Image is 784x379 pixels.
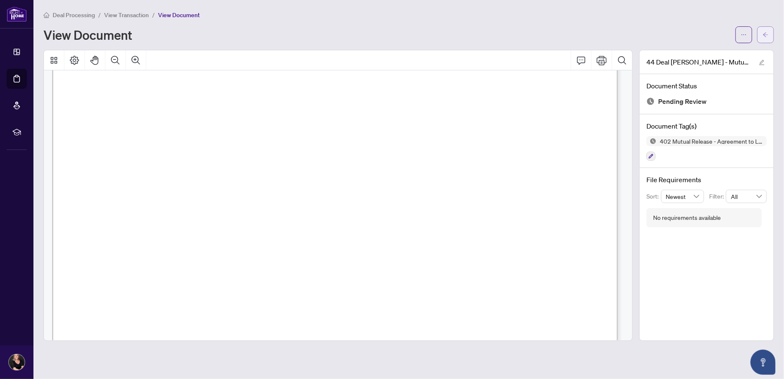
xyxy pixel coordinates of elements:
[646,97,655,106] img: Document Status
[656,138,767,144] span: 402 Mutual Release - Agreement to Lease - Residential
[43,12,49,18] span: home
[666,190,700,203] span: Newest
[646,57,751,67] span: 44 Deal [PERSON_NAME] - Mutual Release2 EXECUTED.pdf
[98,10,101,20] li: /
[731,190,762,203] span: All
[104,11,149,19] span: View Transaction
[158,11,200,19] span: View Document
[9,354,25,370] img: Profile Icon
[751,350,776,375] button: Open asap
[646,81,767,91] h4: Document Status
[658,96,707,107] span: Pending Review
[709,192,726,201] p: Filter:
[646,136,656,146] img: Status Icon
[53,11,95,19] span: Deal Processing
[646,192,661,201] p: Sort:
[741,32,747,38] span: ellipsis
[763,32,769,38] span: arrow-left
[759,59,765,65] span: edit
[43,28,132,41] h1: View Document
[152,10,155,20] li: /
[653,213,721,222] div: No requirements available
[646,121,767,131] h4: Document Tag(s)
[646,175,767,185] h4: File Requirements
[7,6,27,22] img: logo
